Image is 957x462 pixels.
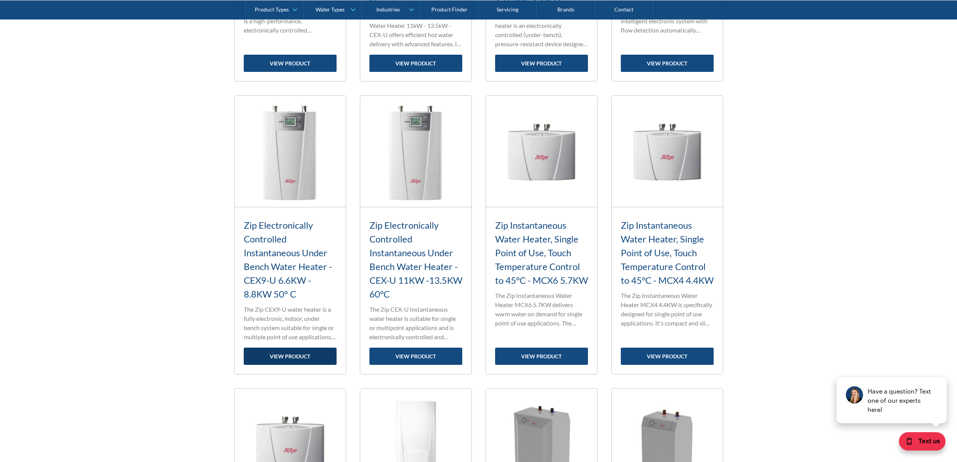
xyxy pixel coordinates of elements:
[244,218,337,301] h3: Zip Electronically Controlled Instantaneous Under Bench Water Heater - CEX9-U 6.6KW - 8.8KW 50° C
[369,12,462,49] p: The Zip Instantaneous Electric Water Heater 11kW - 13.5kW - CEX-U offers efficient hot water deli...
[369,348,462,365] a: view product
[827,342,957,433] iframe: podium webchat widget prompt
[376,6,400,13] div: Industries
[369,305,462,342] p: The Zip CEX-U instantaneous water heater is suitable for single or multipoint applications and is...
[495,291,588,328] p: The Zip Instantaneous Water Heater MCX6 5.7KW delivers warm water on demand for single point of u...
[495,12,588,49] p: The CEX-U instantaneous water heater is an electronically controlled (under-bench), pressure-resi...
[244,348,337,365] a: view product
[495,55,588,72] a: view product
[621,291,714,328] p: The Zip Instantaneous Water Heater MCX4 4.4KW is specifically designed for single point of use ap...
[369,55,462,72] a: view product
[486,96,597,207] img: Zip Instantaneous Water Heater, Single Point of Use, Touch Temperature Control to 45°C - MCX6 5.7KW
[881,424,957,462] iframe: podium webchat widget bubble
[316,6,345,13] div: Water Types
[255,6,289,13] div: Product Types
[235,96,346,207] img: Zip Electronically Controlled Instantaneous Under Bench Water Heater - CEX9-U 6.6KW - 8.8KW 50° C
[621,348,714,365] a: view product
[495,348,588,365] a: view product
[495,218,588,287] h3: Zip Instantaneous Water Heater, Single Point of Use, Touch Temperature Control to 45°C - MCX6 5.7KW
[244,55,337,72] a: view product
[621,218,714,287] h3: Zip Instantaneous Water Heater, Single Point of Use, Touch Temperature Control to 45°C - MCX4 4.4KW
[244,305,337,342] p: The Zip CEX9-U water heater is a fully electronic, indoor, under bench system suitable for single...
[360,96,471,207] img: Zip Electronically Controlled Instantaneous Under Bench Water Heater - CEX-U 11KW -13.5KW 60°C
[621,55,714,72] a: view product
[612,96,723,207] img: Zip Instantaneous Water Heater, Single Point of Use, Touch Temperature Control to 45°C - MCX4 4.4KW
[369,218,462,301] h3: Zip Electronically Controlled Instantaneous Under Bench Water Heater - CEX-U 11KW -13.5KW 60°C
